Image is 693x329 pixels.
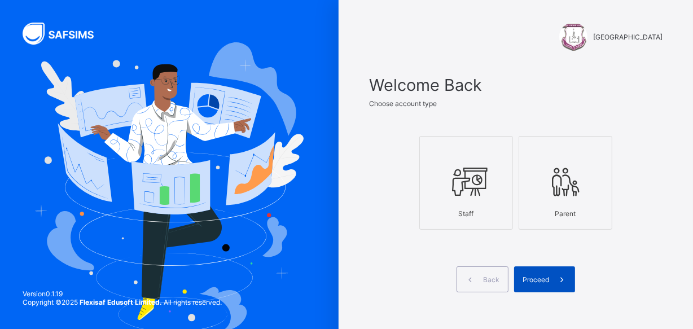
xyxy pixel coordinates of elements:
[523,275,549,284] span: Proceed
[593,33,663,41] span: [GEOGRAPHIC_DATA]
[23,289,222,298] span: Version 0.1.19
[525,204,606,223] div: Parent
[23,298,222,306] span: Copyright © 2025 All rights reserved.
[80,298,162,306] strong: Flexisaf Edusoft Limited.
[369,75,663,95] span: Welcome Back
[369,99,437,108] span: Choose account type
[483,275,499,284] span: Back
[426,204,507,223] div: Staff
[23,23,107,45] img: SAFSIMS Logo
